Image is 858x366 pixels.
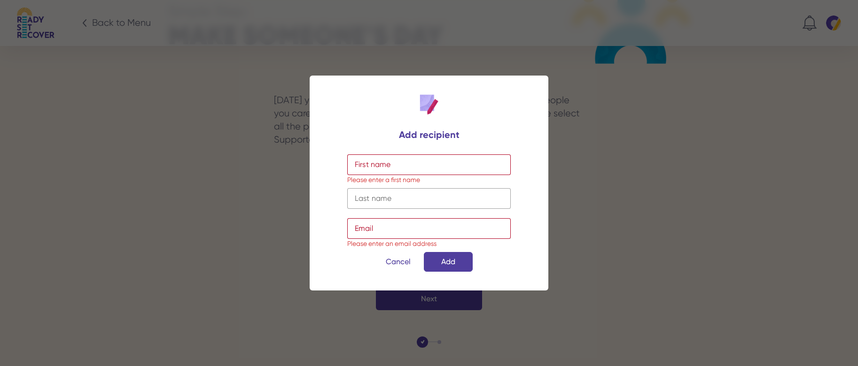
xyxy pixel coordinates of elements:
[347,239,511,248] div: Please enter an email address
[347,128,511,141] div: Add recipient
[420,94,438,114] img: 01 illustration da23
[347,175,511,184] div: Please enter a first name
[386,256,411,267] div: Cancel
[424,252,473,272] div: Add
